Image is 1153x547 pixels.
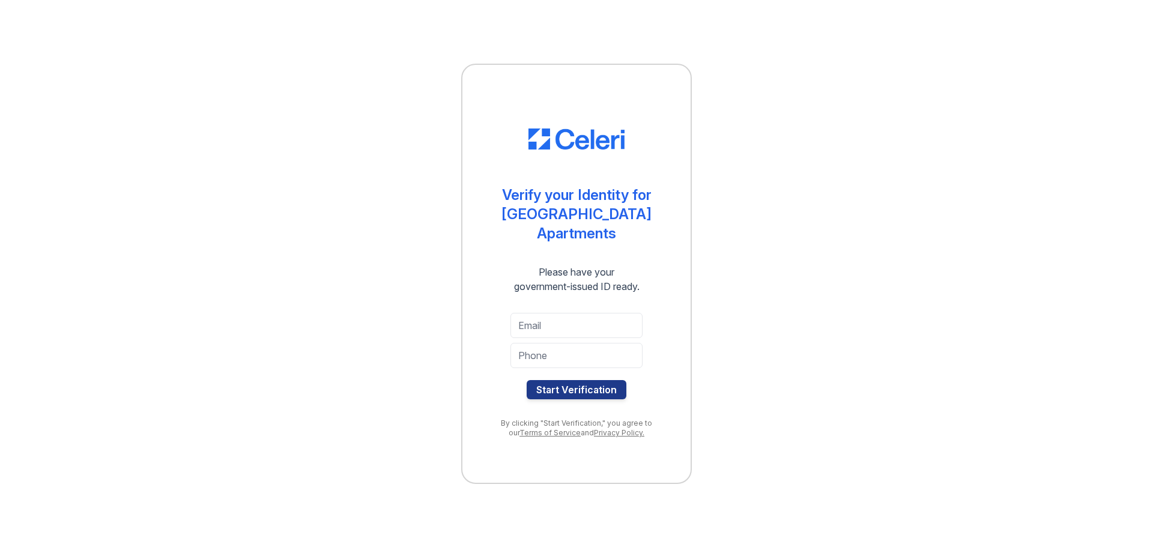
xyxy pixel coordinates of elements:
img: CE_Logo_Blue-a8612792a0a2168367f1c8372b55b34899dd931a85d93a1a3d3e32e68fde9ad4.png [528,128,625,150]
div: Verify your Identity for [GEOGRAPHIC_DATA] Apartments [486,186,667,243]
input: Email [510,313,643,338]
a: Privacy Policy. [594,428,644,437]
button: Start Verification [527,380,626,399]
div: By clicking "Start Verification," you agree to our and [486,419,667,438]
div: Please have your government-issued ID ready. [492,265,661,294]
input: Phone [510,343,643,368]
a: Terms of Service [519,428,581,437]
